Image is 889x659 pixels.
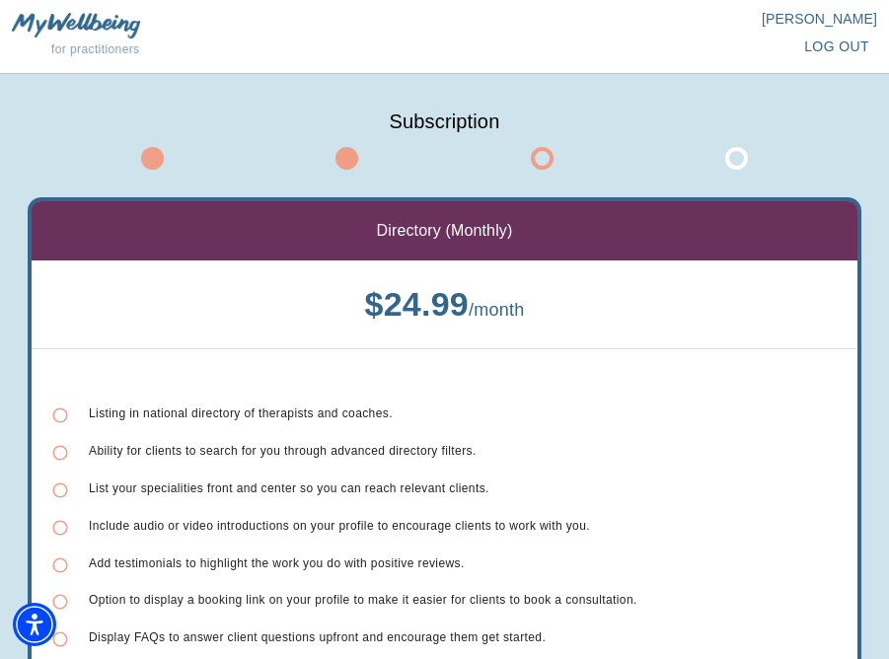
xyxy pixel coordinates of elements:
span: / month [469,300,525,320]
span: Include audio or video introductions on your profile to encourage clients to work with you. [89,519,590,533]
span: Listing in national directory of therapists and coaches. [89,406,393,420]
div: Accessibility Menu [13,603,56,646]
p: Directory (Monthly) [377,219,513,243]
span: Add testimonials to highlight the work you do with positive reviews. [89,556,465,570]
span: Option to display a booking link on your profile to make it easier for clients to book a consulta... [89,593,637,607]
span: Display FAQs to answer client questions upfront and encourage them get started. [89,630,546,644]
p: [PERSON_NAME] [445,9,878,29]
button: log out [796,29,877,65]
span: Subscription [55,106,834,137]
span: for practitioners [51,42,140,56]
span: Ability for clients to search for you through advanced directory filters. [89,444,477,458]
span: List your specialities front and center so you can reach relevant clients. [89,481,489,495]
b: $ 24.99 [364,285,469,323]
img: MyWellbeing [12,13,140,37]
span: log out [804,35,869,59]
